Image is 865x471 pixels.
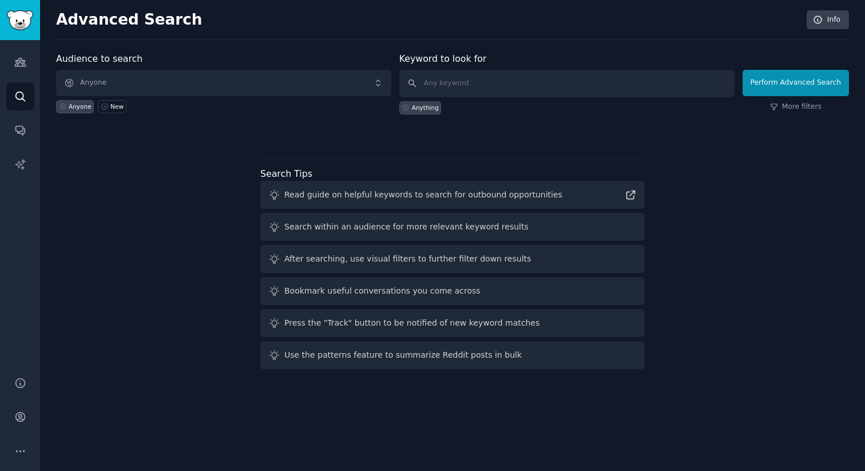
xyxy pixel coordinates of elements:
[284,253,531,265] div: After searching, use visual filters to further filter down results
[284,189,562,201] div: Read guide on helpful keywords to search for outbound opportunities
[56,70,391,96] button: Anyone
[7,10,33,30] img: GummySearch logo
[770,102,822,112] a: More filters
[399,70,735,97] input: Any keyword
[98,100,126,113] a: New
[284,285,481,297] div: Bookmark useful conversations you come across
[412,104,439,112] div: Anything
[284,221,529,233] div: Search within an audience for more relevant keyword results
[110,102,124,110] div: New
[69,102,92,110] div: Anyone
[807,10,849,30] a: Info
[284,317,539,329] div: Press the "Track" button to be notified of new keyword matches
[56,11,800,29] h2: Advanced Search
[743,70,849,96] button: Perform Advanced Search
[56,53,142,64] label: Audience to search
[284,349,522,361] div: Use the patterns feature to summarize Reddit posts in bulk
[260,168,312,179] label: Search Tips
[399,53,487,64] label: Keyword to look for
